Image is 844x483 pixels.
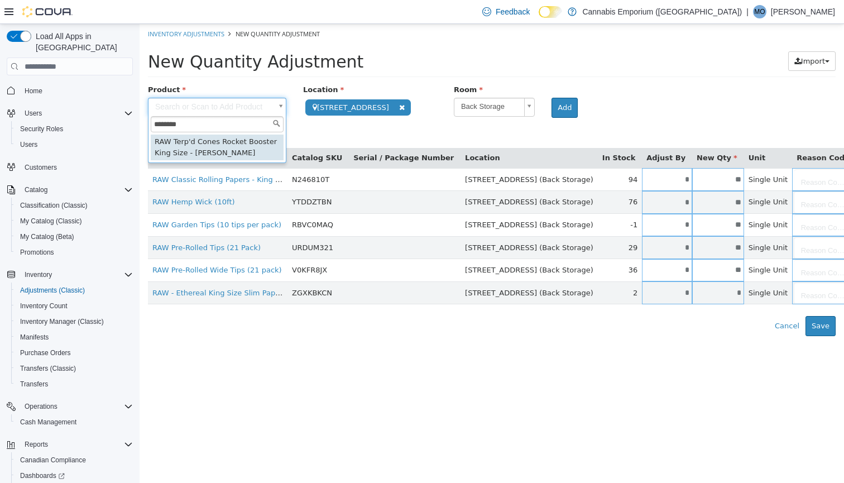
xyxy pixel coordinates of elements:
[20,400,133,413] span: Operations
[539,6,562,18] input: Dark Mode
[16,299,72,313] a: Inventory Count
[20,456,86,465] span: Canadian Compliance
[11,213,137,229] button: My Catalog (Classic)
[11,198,137,213] button: Classification (Classic)
[25,270,52,279] span: Inventory
[11,298,137,314] button: Inventory Count
[16,246,59,259] a: Promotions
[16,230,133,243] span: My Catalog (Beta)
[20,107,133,120] span: Users
[16,331,133,344] span: Manifests
[20,317,104,326] span: Inventory Manager (Classic)
[16,346,75,360] a: Purchase Orders
[16,346,133,360] span: Purchase Orders
[11,314,137,329] button: Inventory Manager (Classic)
[11,121,137,137] button: Security Roles
[16,138,133,151] span: Users
[20,438,52,451] button: Reports
[25,163,57,172] span: Customers
[11,361,137,376] button: Transfers (Classic)
[20,302,68,310] span: Inventory Count
[16,362,80,375] a: Transfers (Classic)
[11,452,137,468] button: Canadian Compliance
[25,402,57,411] span: Operations
[11,111,144,136] div: RAW Terp'd Cones Rocket Booster King Size - [PERSON_NAME]
[11,345,137,361] button: Purchase Orders
[16,469,69,482] a: Dashboards
[16,469,133,482] span: Dashboards
[31,31,133,53] span: Load All Apps in [GEOGRAPHIC_DATA]
[20,183,52,197] button: Catalog
[20,286,85,295] span: Adjustments (Classic)
[16,122,68,136] a: Security Roles
[25,109,42,118] span: Users
[20,333,49,342] span: Manifests
[16,315,133,328] span: Inventory Manager (Classic)
[16,377,133,391] span: Transfers
[2,399,137,414] button: Operations
[16,230,79,243] a: My Catalog (Beta)
[20,364,76,373] span: Transfers (Classic)
[2,267,137,283] button: Inventory
[20,83,133,97] span: Home
[16,299,133,313] span: Inventory Count
[20,348,71,357] span: Purchase Orders
[496,6,530,17] span: Feedback
[16,199,133,212] span: Classification (Classic)
[16,214,87,228] a: My Catalog (Classic)
[20,160,133,174] span: Customers
[16,315,108,328] a: Inventory Manager (Classic)
[16,453,133,467] span: Canadian Compliance
[478,1,534,23] a: Feedback
[20,268,56,281] button: Inventory
[753,5,766,18] div: Mona Ozkurt
[20,140,37,149] span: Users
[25,440,48,449] span: Reports
[16,138,42,151] a: Users
[20,183,133,197] span: Catalog
[20,380,48,389] span: Transfers
[20,107,46,120] button: Users
[16,246,133,259] span: Promotions
[2,437,137,452] button: Reports
[20,84,47,98] a: Home
[2,106,137,121] button: Users
[20,418,76,427] span: Cash Management
[25,87,42,95] span: Home
[11,376,137,392] button: Transfers
[582,5,742,18] p: Cannabis Emporium ([GEOGRAPHIC_DATA])
[11,414,137,430] button: Cash Management
[16,415,133,429] span: Cash Management
[2,82,137,98] button: Home
[20,232,74,241] span: My Catalog (Beta)
[20,217,82,226] span: My Catalog (Classic)
[20,201,88,210] span: Classification (Classic)
[11,329,137,345] button: Manifests
[16,214,133,228] span: My Catalog (Classic)
[16,284,89,297] a: Adjustments (Classic)
[20,268,133,281] span: Inventory
[20,471,65,480] span: Dashboards
[16,415,81,429] a: Cash Management
[771,5,835,18] p: [PERSON_NAME]
[20,400,62,413] button: Operations
[16,377,52,391] a: Transfers
[16,284,133,297] span: Adjustments (Classic)
[16,122,133,136] span: Security Roles
[25,185,47,194] span: Catalog
[11,137,137,152] button: Users
[16,199,92,212] a: Classification (Classic)
[2,182,137,198] button: Catalog
[11,229,137,245] button: My Catalog (Beta)
[11,283,137,298] button: Adjustments (Classic)
[20,125,63,133] span: Security Roles
[20,161,61,174] a: Customers
[16,331,53,344] a: Manifests
[22,6,73,17] img: Cova
[16,362,133,375] span: Transfers (Classic)
[16,453,90,467] a: Canadian Compliance
[754,5,765,18] span: MO
[746,5,749,18] p: |
[20,438,133,451] span: Reports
